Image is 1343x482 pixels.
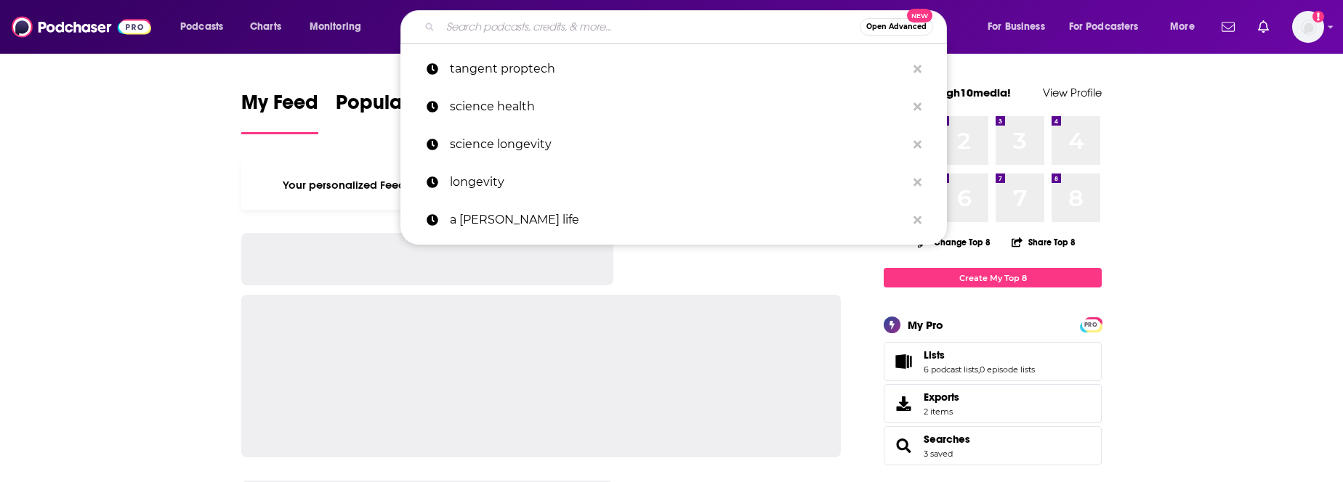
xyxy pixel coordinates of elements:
a: Exports [884,384,1102,423]
span: Popular Feed [336,90,459,123]
input: Search podcasts, credits, & more... [440,15,860,38]
a: Show notifications dropdown [1252,15,1275,39]
a: Lists [924,348,1035,361]
button: open menu [170,15,242,38]
span: Exports [924,391,959,404]
a: PRO [1082,319,1100,330]
a: longevity [400,163,947,201]
a: Popular Feed [336,90,459,134]
p: science longevity [450,126,906,163]
a: Charts [241,15,290,38]
a: Show notifications dropdown [1216,15,1241,39]
p: science health [450,88,906,126]
button: Share Top 8 [1011,228,1076,256]
a: Create My Top 8 [884,268,1102,287]
span: New [907,9,933,23]
span: PRO [1082,319,1100,330]
a: View Profile [1043,86,1102,99]
span: More [1170,17,1195,37]
span: Podcasts [180,17,223,37]
button: open menu [1160,15,1213,38]
p: tangent proptech [450,50,906,88]
a: 3 saved [924,449,953,459]
span: 2 items [924,407,959,417]
a: science longevity [400,126,947,163]
p: a wilder life [450,201,906,239]
a: a [PERSON_NAME] life [400,201,947,239]
a: Welcome high10media! [884,86,1011,99]
a: Searches [924,433,970,446]
a: science health [400,88,947,126]
span: Searches [884,426,1102,465]
a: 6 podcast lists [924,364,978,375]
a: Searches [889,436,918,456]
img: User Profile [1292,11,1324,43]
button: Show profile menu [1292,11,1324,43]
span: Monitoring [310,17,361,37]
a: Lists [889,351,918,372]
span: For Business [988,17,1045,37]
span: For Podcasters [1069,17,1139,37]
span: , [978,364,980,375]
button: Change Top 8 [909,233,999,251]
span: Charts [250,17,281,37]
span: Lists [884,342,1102,381]
button: Open AdvancedNew [860,18,933,36]
span: Exports [889,393,918,414]
span: My Feed [241,90,318,123]
button: open menu [299,15,380,38]
span: Lists [924,348,945,361]
a: 0 episode lists [980,364,1035,375]
p: longevity [450,163,906,201]
span: Logged in as high10media [1292,11,1324,43]
div: Your personalized Feed is curated based on the Podcasts, Creators, Users, and Lists that you Follow. [241,160,841,210]
span: Open Advanced [866,23,927,30]
a: tangent proptech [400,50,947,88]
a: My Feed [241,90,318,134]
img: Podchaser - Follow, Share and Rate Podcasts [12,13,151,41]
div: My Pro [908,318,943,332]
button: open menu [1060,15,1160,38]
svg: Add a profile image [1312,11,1324,23]
button: open menu [977,15,1063,38]
div: Search podcasts, credits, & more... [414,10,961,44]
